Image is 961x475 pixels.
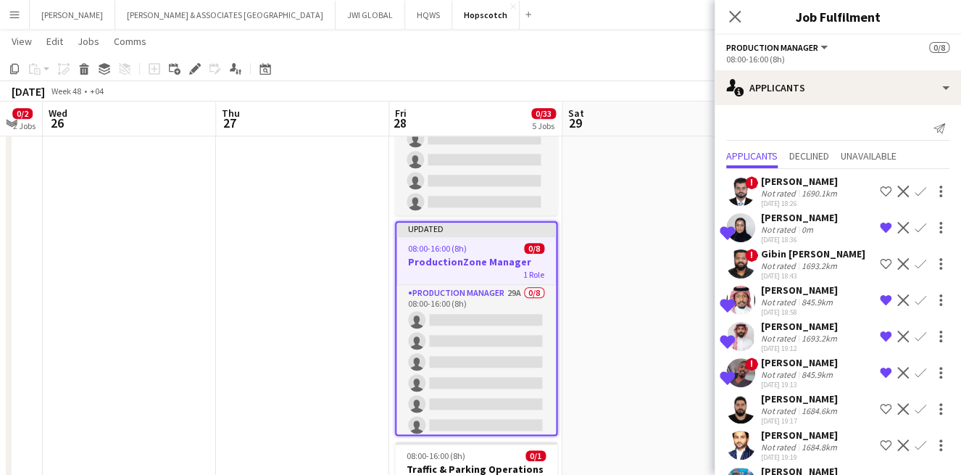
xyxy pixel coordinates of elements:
[761,320,840,333] div: [PERSON_NAME]
[395,107,407,120] span: Fri
[48,86,84,96] span: Week 48
[396,255,556,268] h3: ProductionZone Manager
[407,450,465,461] span: 08:00-16:00 (8h)
[395,221,557,436] app-job-card: Updated08:00-16:00 (8h)0/8ProductionZone Manager1 RoleProduction Manager29A0/808:00-16:00 (8h)
[12,108,33,119] span: 0/2
[393,115,407,131] span: 28
[761,442,799,453] div: Not rated
[761,307,838,317] div: [DATE] 18:58
[761,416,840,426] div: [DATE] 19:17
[761,199,840,208] div: [DATE] 18:26
[12,84,45,99] div: [DATE]
[715,70,961,105] div: Applicants
[90,86,104,96] div: +04
[566,115,584,131] span: 29
[761,211,838,224] div: [PERSON_NAME]
[799,260,840,271] div: 1693.2km
[761,392,840,405] div: [PERSON_NAME]
[761,188,799,199] div: Not rated
[761,260,799,271] div: Not rated
[761,356,838,369] div: [PERSON_NAME]
[761,453,840,462] div: [DATE] 19:19
[799,188,840,199] div: 1690.1km
[108,32,152,51] a: Comms
[30,1,115,29] button: [PERSON_NAME]
[408,243,467,254] span: 08:00-16:00 (8h)
[761,247,865,260] div: Gibin [PERSON_NAME]
[49,107,67,120] span: Wed
[222,107,240,120] span: Thu
[761,380,838,389] div: [DATE] 19:13
[761,224,799,235] div: Not rated
[745,358,758,371] span: !
[799,369,836,380] div: 845.9km
[114,35,146,48] span: Comms
[12,35,32,48] span: View
[761,333,799,344] div: Not rated
[761,284,838,297] div: [PERSON_NAME]
[525,450,546,461] span: 0/1
[745,249,758,262] span: !
[761,344,840,353] div: [DATE] 19:12
[799,224,816,235] div: 0m
[761,235,838,244] div: [DATE] 18:36
[396,223,556,234] div: Updated
[78,35,99,48] span: Jobs
[524,243,544,254] span: 0/8
[726,42,818,53] span: Production Manager
[761,369,799,380] div: Not rated
[41,32,69,51] a: Edit
[726,42,830,53] button: Production Manager
[929,42,949,53] span: 0/8
[220,115,240,131] span: 27
[726,151,778,161] span: Applicants
[523,269,544,280] span: 1 Role
[841,151,896,161] span: Unavailable
[726,54,949,65] div: 08:00-16:00 (8h)
[799,405,840,416] div: 1684.6km
[761,429,840,442] div: [PERSON_NAME]
[452,1,520,29] button: Hopscotch
[799,333,840,344] div: 1693.2km
[336,1,405,29] button: JWI GLOBAL
[46,115,67,131] span: 26
[799,297,836,307] div: 845.9km
[531,108,556,119] span: 0/33
[789,151,829,161] span: Declined
[46,35,63,48] span: Edit
[532,120,555,131] div: 5 Jobs
[72,32,105,51] a: Jobs
[6,32,38,51] a: View
[405,1,452,29] button: HQWS
[745,176,758,189] span: !
[799,442,840,453] div: 1684.8km
[761,271,865,281] div: [DATE] 18:43
[761,405,799,416] div: Not rated
[761,175,840,188] div: [PERSON_NAME]
[568,107,584,120] span: Sat
[715,7,961,26] h3: Job Fulfilment
[761,297,799,307] div: Not rated
[115,1,336,29] button: [PERSON_NAME] & ASSOCIATES [GEOGRAPHIC_DATA]
[13,120,36,131] div: 2 Jobs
